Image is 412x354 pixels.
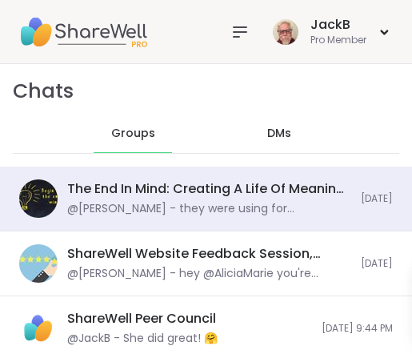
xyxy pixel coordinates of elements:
[361,257,393,271] span: [DATE]
[67,180,351,198] div: The End In Mind: Creating A Life Of Meaning, [DATE]
[273,19,298,45] img: JackB
[67,245,351,263] div: ShareWell Website Feedback Session, [DATE]
[304,127,317,139] iframe: Spotlight
[13,77,74,105] h1: Chats
[67,201,351,217] div: @[PERSON_NAME] - they were using for relationship advise
[67,331,218,347] div: @JackB - She did great! 🤗
[19,309,58,348] img: ShareWell Peer Council
[19,4,147,60] img: ShareWell Nav Logo
[267,126,291,142] span: DMs
[111,126,155,142] span: Groups
[310,16,366,34] div: JackB
[67,310,216,328] div: ShareWell Peer Council
[361,192,393,206] span: [DATE]
[310,34,366,47] div: Pro Member
[19,244,58,283] img: ShareWell Website Feedback Session, Oct 15
[19,179,58,218] img: The End In Mind: Creating A Life Of Meaning, Oct 15
[322,322,393,336] span: [DATE] 9:44 PM
[67,266,351,282] div: @[PERSON_NAME] - hey @AliciaMarie you're referring to the Fall 3-pack right? those would unlock w...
